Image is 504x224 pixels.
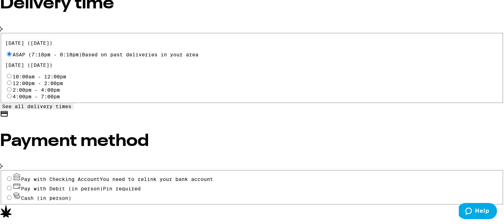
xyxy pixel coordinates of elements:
[21,195,71,201] span: Cash (in person)
[82,52,198,57] span: Based on past deliveries in your area
[13,87,60,93] label: 2:00pm - 4:00pm
[13,52,198,57] span: ASAP (7:18pm - 8:18pm)
[5,62,499,68] p: [DATE] ([DATE])
[21,176,213,182] span: Pay with Checking Account
[13,94,60,99] label: 4:00pm - 7:00pm
[2,104,71,109] span: See all delivery times
[21,186,103,191] span: Pay with Debit (in person)
[13,80,63,86] label: 12:00pm - 2:00pm
[100,176,213,182] span: You need to relink your bank account
[103,186,141,191] span: Pin required
[459,203,497,220] iframe: Opens a widget where you can find more information
[13,74,66,79] label: 10:00am - 12:00pm
[5,40,499,46] p: [DATE] ([DATE])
